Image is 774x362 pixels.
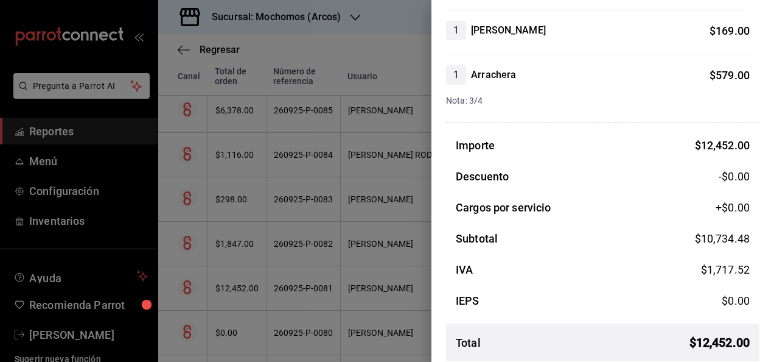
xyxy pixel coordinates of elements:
h3: Descuento [456,168,509,185]
h4: [PERSON_NAME] [471,23,546,38]
span: $ 0.00 [722,294,750,307]
span: $ 12,452.00 [695,139,750,152]
h3: Subtotal [456,230,498,247]
span: $ 10,734.48 [695,232,750,245]
span: $ 1,717.52 [701,263,750,276]
span: $ 169.00 [709,24,750,37]
h3: Cargos por servicio [456,199,551,216]
h4: Arrachera [471,68,516,82]
h3: IVA [456,261,473,278]
span: Nota: 3/4 [446,96,483,105]
span: 1 [446,68,466,82]
span: $ 12,452.00 [689,333,750,352]
span: +$ 0.00 [716,199,750,216]
span: $ 579.00 [709,69,750,82]
h3: IEPS [456,293,479,309]
span: 1 [446,23,466,38]
h3: Total [456,335,481,351]
span: -$0.00 [719,168,750,185]
h3: Importe [456,137,495,154]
